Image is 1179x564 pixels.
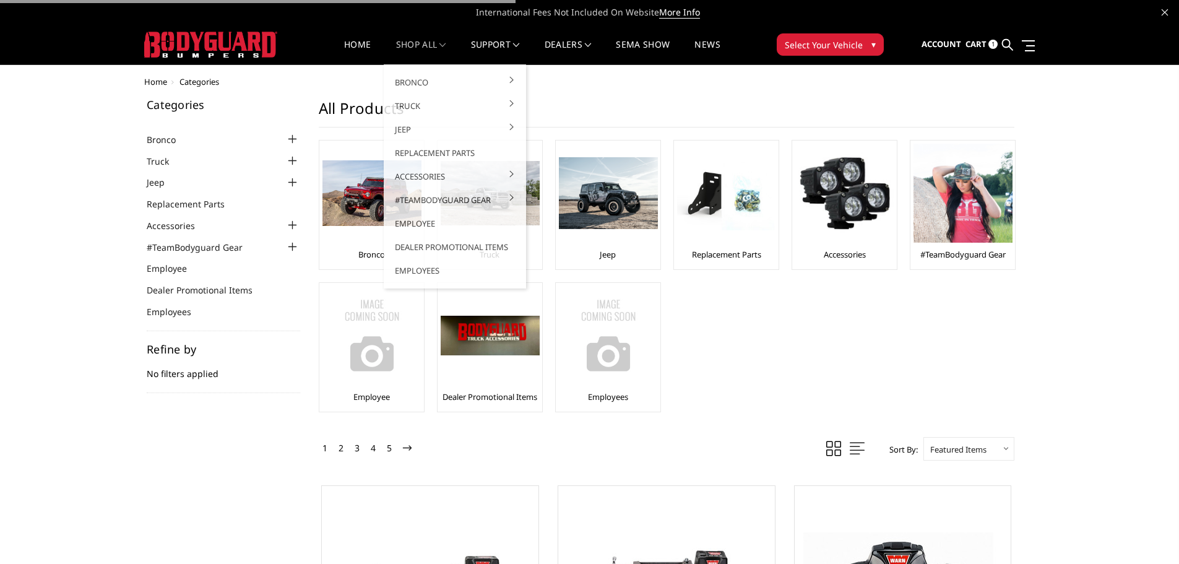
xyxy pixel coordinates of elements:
[777,33,884,56] button: Select Your Vehicle
[147,241,258,254] a: #TeamBodyguard Gear
[588,391,628,402] a: Employees
[965,38,987,50] span: Cart
[922,38,961,50] span: Account
[389,188,521,212] a: #TeamBodyguard Gear
[147,176,180,189] a: Jeep
[319,441,330,456] a: 1
[389,235,521,259] a: Dealer Promotional Items
[659,6,700,19] a: More Info
[616,40,670,64] a: SEMA Show
[883,440,918,459] label: Sort By:
[389,118,521,141] a: Jeep
[785,38,863,51] span: Select Your Vehicle
[389,141,521,165] a: Replacement Parts
[396,40,446,64] a: shop all
[559,286,658,385] img: No Image
[824,249,866,260] a: Accessories
[694,40,720,64] a: News
[353,391,390,402] a: Employee
[988,40,998,49] span: 1
[389,165,521,188] a: Accessories
[368,441,379,456] a: 4
[358,249,385,260] a: Bronco
[389,259,521,282] a: Employees
[443,391,537,402] a: Dealer Promotional Items
[147,344,300,355] h5: Refine by
[319,99,1014,128] h1: All Products
[559,286,657,385] a: No Image
[147,344,300,393] div: No filters applied
[600,249,616,260] a: Jeep
[144,76,167,87] a: Home
[147,197,240,210] a: Replacement Parts
[389,212,521,235] a: Employee
[147,133,191,146] a: Bronco
[389,94,521,118] a: Truck
[384,441,395,456] a: 5
[147,99,300,110] h5: Categories
[322,286,421,385] a: No Image
[179,76,219,87] span: Categories
[389,71,521,94] a: Bronco
[871,38,876,51] span: ▾
[922,28,961,61] a: Account
[147,284,268,297] a: Dealer Promotional Items
[322,286,421,385] img: No Image
[147,155,184,168] a: Truck
[344,40,371,64] a: Home
[352,441,363,456] a: 3
[692,249,761,260] a: Replacement Parts
[147,305,207,318] a: Employees
[144,32,277,58] img: BODYGUARD BUMPERS
[965,28,998,61] a: Cart 1
[545,40,592,64] a: Dealers
[147,219,210,232] a: Accessories
[335,441,347,456] a: 2
[471,40,520,64] a: Support
[147,262,202,275] a: Employee
[920,249,1006,260] a: #TeamBodyguard Gear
